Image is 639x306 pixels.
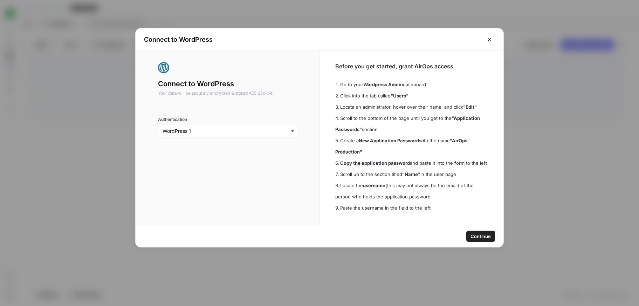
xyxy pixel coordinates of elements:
[484,34,495,45] button: Close modal
[335,101,488,113] li: Locate an administrator, hover over their name, and click
[335,79,488,90] li: Go to your dashboard
[335,113,488,135] li: Scroll to the bottom of the page until you get to the section
[363,183,385,188] strong: username
[335,202,488,213] li: Paste the username in the field to the left
[158,116,297,123] label: Authentication
[466,231,495,242] button: Continue
[144,35,480,45] h2: Connect to WordPress
[335,157,488,169] li: and paste it into the form to the left
[359,138,419,143] strong: New Application Password
[335,90,488,101] li: Click into the tab called
[402,171,420,177] strong: "Name"
[335,169,488,180] li: Scroll up to the section titled in the user page
[363,82,403,87] strong: Wordpress Admin
[158,79,297,89] h2: Connect to WordPress
[335,62,488,70] h3: Before you get started, grant AirOps access
[470,233,491,240] span: Continue
[158,90,297,96] p: Your data will be securely encrypted & stored AES 256-bit.
[463,104,477,110] strong: "Edit"
[391,93,408,98] strong: "Users"
[335,180,488,202] li: Locate the (this may not always be the email) of the person who holds the application password
[340,160,410,166] strong: Copy the application password
[335,135,488,157] li: Create a with the name
[163,128,293,135] input: WordPress 1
